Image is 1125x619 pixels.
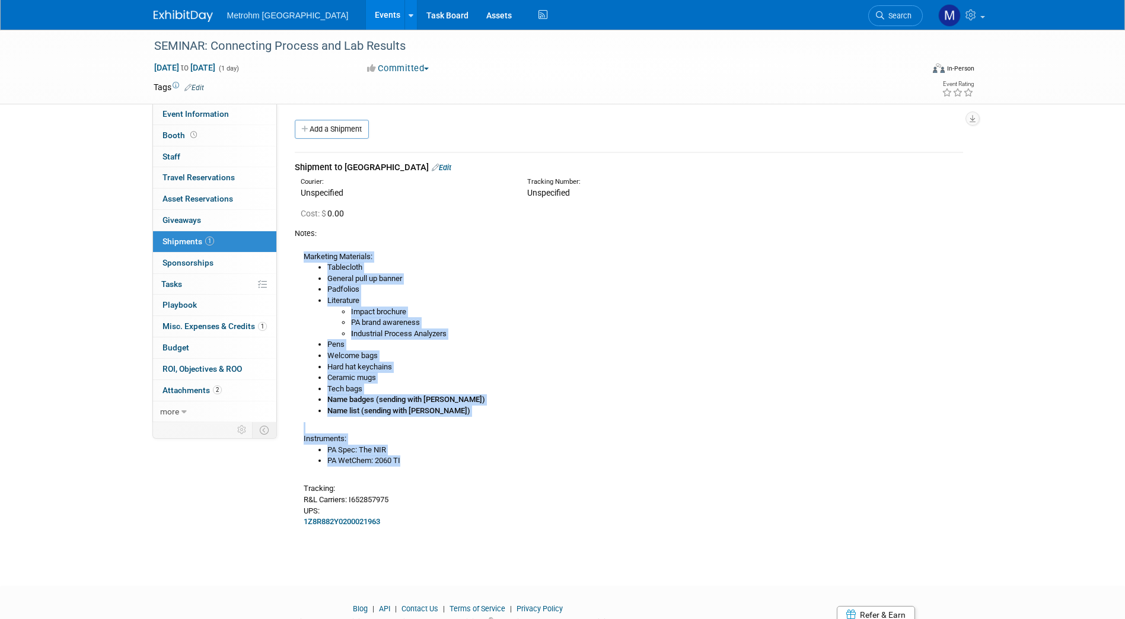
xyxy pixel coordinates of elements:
a: Edit [184,84,204,92]
li: Literature [327,295,963,339]
span: Asset Reservations [162,194,233,203]
div: Event Format [853,62,975,79]
li: Hard hat keychains [327,362,963,373]
span: Sponsorships [162,258,213,267]
a: Asset Reservations [153,189,276,209]
div: Event Rating [942,81,974,87]
span: (1 day) [218,65,239,72]
b: Name list (sending with [PERSON_NAME]) [327,406,470,415]
span: ROI, Objectives & ROO [162,364,242,374]
div: Unspecified [301,187,509,199]
span: Search [884,11,912,20]
span: Giveaways [162,215,201,225]
span: Cost: $ [301,209,327,218]
a: Staff [153,146,276,167]
span: | [392,604,400,613]
span: Staff [162,152,180,161]
div: Courier: [301,177,509,187]
td: Tags [154,81,204,93]
span: [DATE] [DATE] [154,62,216,73]
div: Notes: [295,228,963,239]
a: Tasks [153,274,276,295]
span: more [160,407,179,416]
li: Welcome bags [327,350,963,362]
a: Travel Reservations [153,167,276,188]
li: Pens [327,339,963,350]
span: Unspecified [527,188,570,197]
a: Event Information [153,104,276,125]
span: Tasks [161,279,182,289]
li: PA WetChem: 2060 TI [327,455,963,467]
li: General pull up banner [327,273,963,285]
a: Attachments2 [153,380,276,401]
span: 2 [213,385,222,394]
span: Travel Reservations [162,173,235,182]
div: Marketing Materials: Instruments: Tracking: R&L Carriers: I652857975 UPS: [295,239,963,528]
span: Metrohm [GEOGRAPHIC_DATA] [227,11,349,20]
a: Blog [353,604,368,613]
div: In-Person [946,64,974,73]
span: Event Information [162,109,229,119]
b: Name badges (sending with [PERSON_NAME]) [327,395,485,404]
span: Playbook [162,300,197,309]
a: more [153,401,276,422]
span: Shipments [162,237,214,246]
a: Privacy Policy [517,604,563,613]
li: Padfolios [327,284,963,295]
span: to [179,63,190,72]
a: Add a Shipment [295,120,369,139]
span: | [507,604,515,613]
a: Playbook [153,295,276,315]
a: API [379,604,390,613]
img: Format-Inperson.png [933,63,945,73]
div: Shipment to [GEOGRAPHIC_DATA] [295,161,963,174]
a: Misc. Expenses & Credits1 [153,316,276,337]
li: Ceramic mugs [327,372,963,384]
a: 1Z8R882Y0200021963 [304,517,380,526]
li: Tablecloth [327,262,963,273]
div: SEMINAR: Connecting Process and Lab Results [150,36,905,57]
a: Terms of Service [450,604,505,613]
img: Michelle Simoes [938,4,961,27]
li: PA Spec: The NIR [327,445,963,456]
a: Sponsorships [153,253,276,273]
img: ExhibitDay [154,10,213,22]
span: 1 [258,322,267,331]
b: I [351,329,353,338]
span: Misc. Expenses & Credits [162,321,267,331]
a: Giveaways [153,210,276,231]
span: Booth [162,130,199,140]
td: Toggle Event Tabs [252,422,276,438]
td: Personalize Event Tab Strip [232,422,253,438]
a: Edit [432,163,451,172]
a: Booth [153,125,276,146]
li: Tech bags [327,384,963,395]
li: Impact brochure [351,307,963,318]
a: Shipments1 [153,231,276,252]
span: | [369,604,377,613]
span: Booth not reserved yet [188,130,199,139]
div: Tracking Number: [527,177,793,187]
span: 0.00 [301,209,349,218]
a: Budget [153,337,276,358]
li: PA brand awareness [351,317,963,328]
span: | [440,604,448,613]
li: ndustrial Process Analyzers [351,328,963,340]
span: 1 [205,237,214,245]
a: Contact Us [401,604,438,613]
span: Attachments [162,385,222,395]
button: Committed [363,62,434,75]
a: Search [868,5,923,26]
span: Budget [162,343,189,352]
a: ROI, Objectives & ROO [153,359,276,379]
